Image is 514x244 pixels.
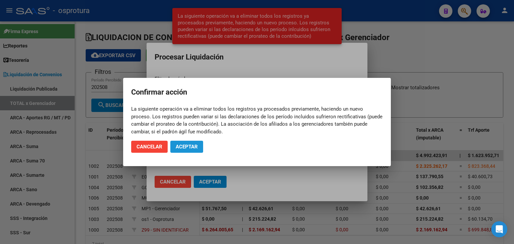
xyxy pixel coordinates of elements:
h2: Confirmar acción [131,86,383,99]
mat-dialog-content: La siguiente operación va a eliminar todos los registros ya procesados previamente, haciendo un n... [123,105,391,135]
button: Aceptar [170,141,203,153]
button: Cancelar [131,141,168,153]
div: Open Intercom Messenger [491,221,507,237]
span: Aceptar [176,144,198,150]
span: Cancelar [137,144,162,150]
